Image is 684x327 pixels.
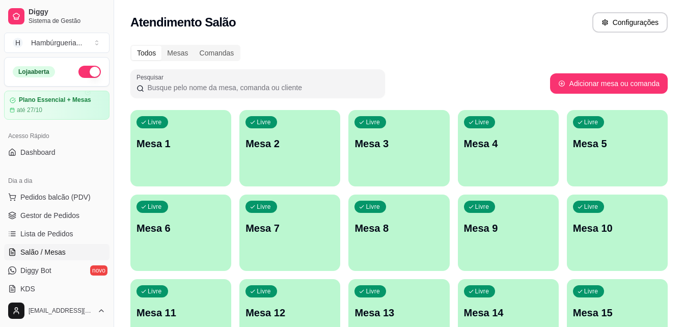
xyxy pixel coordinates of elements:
p: Mesa 6 [136,221,225,235]
p: Livre [257,203,271,211]
p: Livre [148,203,162,211]
input: Pesquisar [144,83,379,93]
a: Salão / Mesas [4,244,110,260]
p: Mesa 8 [354,221,443,235]
a: DiggySistema de Gestão [4,4,110,29]
div: Comandas [194,46,240,60]
button: LivreMesa 4 [458,110,559,186]
p: Livre [584,203,598,211]
a: Diggy Botnovo [4,262,110,279]
span: [EMAIL_ADDRESS][DOMAIN_NAME] [29,307,93,315]
p: Mesa 4 [464,137,553,151]
span: KDS [20,284,35,294]
p: Livre [584,287,598,295]
p: Livre [366,287,380,295]
p: Mesa 15 [573,306,662,320]
span: Sistema de Gestão [29,17,105,25]
p: Livre [366,118,380,126]
button: Alterar Status [78,66,101,78]
p: Livre [475,118,489,126]
span: H [13,38,23,48]
span: Diggy Bot [20,265,51,276]
div: Hambúrgueria ... [31,38,82,48]
button: LivreMesa 6 [130,195,231,271]
p: Livre [148,287,162,295]
h2: Atendimento Salão [130,14,236,31]
label: Pesquisar [136,73,167,81]
span: Lista de Pedidos [20,229,73,239]
button: LivreMesa 7 [239,195,340,271]
p: Mesa 2 [245,137,334,151]
span: Gestor de Pedidos [20,210,79,221]
button: LivreMesa 10 [567,195,668,271]
p: Mesa 3 [354,137,443,151]
p: Livre [475,203,489,211]
div: Mesas [161,46,194,60]
p: Mesa 1 [136,137,225,151]
a: Gestor de Pedidos [4,207,110,224]
span: Dashboard [20,147,56,157]
article: até 27/10 [17,106,42,114]
a: Lista de Pedidos [4,226,110,242]
a: KDS [4,281,110,297]
div: Dia a dia [4,173,110,189]
p: Mesa 9 [464,221,553,235]
p: Livre [148,118,162,126]
button: LivreMesa 5 [567,110,668,186]
button: LivreMesa 2 [239,110,340,186]
a: Plano Essencial + Mesasaté 27/10 [4,91,110,120]
p: Mesa 13 [354,306,443,320]
button: LivreMesa 3 [348,110,449,186]
span: Diggy [29,8,105,17]
p: Mesa 14 [464,306,553,320]
p: Mesa 5 [573,137,662,151]
p: Livre [257,287,271,295]
button: LivreMesa 1 [130,110,231,186]
p: Livre [475,287,489,295]
div: Loja aberta [13,66,55,77]
article: Plano Essencial + Mesas [19,96,91,104]
p: Mesa 10 [573,221,662,235]
span: Salão / Mesas [20,247,66,257]
button: Pedidos balcão (PDV) [4,189,110,205]
button: [EMAIL_ADDRESS][DOMAIN_NAME] [4,298,110,323]
span: Pedidos balcão (PDV) [20,192,91,202]
button: LivreMesa 8 [348,195,449,271]
div: Todos [131,46,161,60]
button: Adicionar mesa ou comanda [550,73,668,94]
p: Mesa 12 [245,306,334,320]
button: Select a team [4,33,110,53]
button: LivreMesa 9 [458,195,559,271]
button: Configurações [592,12,668,33]
p: Mesa 11 [136,306,225,320]
a: Dashboard [4,144,110,160]
p: Mesa 7 [245,221,334,235]
p: Livre [257,118,271,126]
p: Livre [584,118,598,126]
div: Acesso Rápido [4,128,110,144]
p: Livre [366,203,380,211]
